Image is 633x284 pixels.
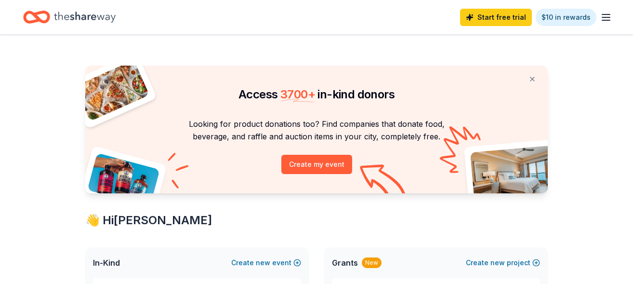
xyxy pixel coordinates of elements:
span: Grants [332,257,358,269]
a: Start free trial [460,9,532,26]
button: Create my event [281,155,352,174]
span: new [490,257,505,269]
div: 👋 Hi [PERSON_NAME] [85,213,548,228]
span: new [256,257,270,269]
a: Home [23,6,116,28]
span: 3700 + [280,87,315,101]
img: Curvy arrow [360,164,408,201]
div: New [362,257,382,268]
button: Createnewevent [231,257,301,269]
img: Pizza [75,60,150,122]
p: Looking for product donations too? Find companies that donate food, beverage, and raffle and auct... [97,118,536,143]
span: Access in-kind donors [238,87,395,101]
a: $10 in rewards [536,9,596,26]
button: Createnewproject [466,257,540,269]
span: In-Kind [93,257,120,269]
